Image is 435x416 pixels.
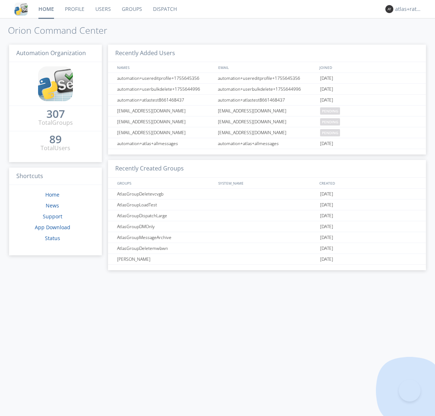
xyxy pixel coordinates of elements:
div: automation+atlas+allmessages [216,138,318,149]
div: JOINED [318,62,419,73]
span: pending [320,107,340,115]
span: [DATE] [320,210,333,221]
a: 89 [49,136,62,144]
img: 373638.png [385,5,393,13]
div: AtlasGroupDispatchLarge [115,210,216,221]
a: Status [45,235,60,242]
a: App Download [35,224,70,231]
div: 89 [49,136,62,143]
div: automation+atlas+allmessages [115,138,216,149]
a: AtlasGroupDMOnly[DATE] [108,221,426,232]
div: [EMAIL_ADDRESS][DOMAIN_NAME] [216,127,318,138]
div: [PERSON_NAME] [115,254,216,264]
span: [DATE] [320,199,333,210]
div: [EMAIL_ADDRESS][DOMAIN_NAME] [115,127,216,138]
h3: Recently Added Users [108,45,426,62]
a: automation+atlas+allmessagesautomation+atlas+allmessages[DATE] [108,138,426,149]
div: automation+userbulkdelete+1755644996 [115,84,216,94]
a: News [46,202,59,209]
img: cddb5a64eb264b2086981ab96f4c1ba7 [38,66,73,101]
a: [EMAIL_ADDRESS][DOMAIN_NAME][EMAIL_ADDRESS][DOMAIN_NAME]pending [108,116,426,127]
div: 307 [46,110,65,118]
div: atlas+ratelimit [395,5,422,13]
div: Total Users [41,144,70,152]
span: [DATE] [320,254,333,265]
span: [DATE] [320,189,333,199]
span: pending [320,129,340,136]
div: automation+userbulkdelete+1755644996 [216,84,318,94]
div: AtlasGroupMessageArchive [115,232,216,243]
a: AtlasGroupLoadTest[DATE] [108,199,426,210]
div: EMAIL [216,62,318,73]
div: automation+usereditprofile+1755645356 [115,73,216,83]
div: [EMAIL_ADDRESS][DOMAIN_NAME] [216,106,318,116]
div: AtlasGroupDeletemwbwn [115,243,216,254]
div: [EMAIL_ADDRESS][DOMAIN_NAME] [115,106,216,116]
h3: Recently Created Groups [108,160,426,178]
span: [DATE] [320,232,333,243]
span: [DATE] [320,243,333,254]
div: [EMAIL_ADDRESS][DOMAIN_NAME] [216,116,318,127]
a: AtlasGroupDispatchLarge[DATE] [108,210,426,221]
a: automation+userbulkdelete+1755644996automation+userbulkdelete+1755644996[DATE] [108,84,426,95]
div: SYSTEM_NAME [216,178,318,188]
a: [EMAIL_ADDRESS][DOMAIN_NAME][EMAIL_ADDRESS][DOMAIN_NAME]pending [108,106,426,116]
div: automation+atlastest8661468437 [115,95,216,105]
div: NAMES [115,62,215,73]
a: Home [45,191,59,198]
div: AtlasGroupLoadTest [115,199,216,210]
a: AtlasGroupDeletemwbwn[DATE] [108,243,426,254]
div: AtlasGroupDeletevcvgb [115,189,216,199]
a: [EMAIL_ADDRESS][DOMAIN_NAME][EMAIL_ADDRESS][DOMAIN_NAME]pending [108,127,426,138]
a: AtlasGroupDeletevcvgb[DATE] [108,189,426,199]
div: automation+usereditprofile+1755645356 [216,73,318,83]
div: GROUPS [115,178,215,188]
div: [EMAIL_ADDRESS][DOMAIN_NAME] [115,116,216,127]
a: 307 [46,110,65,119]
a: automation+usereditprofile+1755645356automation+usereditprofile+1755645356[DATE] [108,73,426,84]
span: [DATE] [320,84,333,95]
h3: Shortcuts [9,168,102,185]
img: cddb5a64eb264b2086981ab96f4c1ba7 [14,3,28,16]
div: CREATED [318,178,419,188]
span: pending [320,118,340,125]
span: [DATE] [320,73,333,84]
div: Total Groups [38,119,73,127]
span: Automation Organization [16,49,86,57]
iframe: Toggle Customer Support [399,380,420,401]
a: [PERSON_NAME][DATE] [108,254,426,265]
span: [DATE] [320,221,333,232]
a: Support [43,213,62,220]
span: [DATE] [320,95,333,106]
div: AtlasGroupDMOnly [115,221,216,232]
span: [DATE] [320,138,333,149]
a: AtlasGroupMessageArchive[DATE] [108,232,426,243]
a: automation+atlastest8661468437automation+atlastest8661468437[DATE] [108,95,426,106]
div: automation+atlastest8661468437 [216,95,318,105]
